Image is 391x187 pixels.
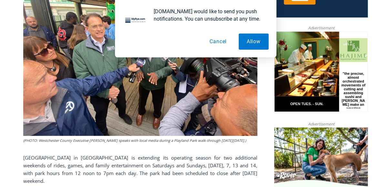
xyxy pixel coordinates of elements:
h4: Book [PERSON_NAME]'s Good Humor for Your Event [197,7,225,25]
p: [GEOGRAPHIC_DATA] in [GEOGRAPHIC_DATA] is extending its operating season for two additional weeke... [23,154,257,185]
button: Cancel [201,34,235,50]
div: Serving [GEOGRAPHIC_DATA] Since [DATE] [42,12,159,18]
img: notification icon [123,8,149,34]
div: "[PERSON_NAME] and I covered the [DATE] Parade, which was a really eye opening experience as I ha... [163,0,305,63]
div: "the precise, almost orchestrated movements of cutting and assembling sushi and [PERSON_NAME] mak... [66,40,92,77]
figcaption: (PHOTO: Westchester County Executive [PERSON_NAME] speaks with local media during a Playland Park... [23,138,257,143]
button: Allow [239,34,269,50]
a: Open Tues. - Sun. [PHONE_NUMBER] [0,65,65,80]
span: Open Tues. - Sun. [PHONE_NUMBER] [2,66,63,91]
img: s_800_809a2aa2-bb6e-4add-8b5e-749ad0704c34.jpeg [156,0,195,29]
a: Intern @ [DOMAIN_NAME] [155,63,313,80]
div: [DOMAIN_NAME] would like to send you push notifications. You can unsubscribe at any time. [149,8,269,23]
span: Advertisement [301,121,341,127]
a: Book [PERSON_NAME]'s Good Humor for Your Event [192,2,233,29]
span: Intern @ [DOMAIN_NAME] [169,64,299,79]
